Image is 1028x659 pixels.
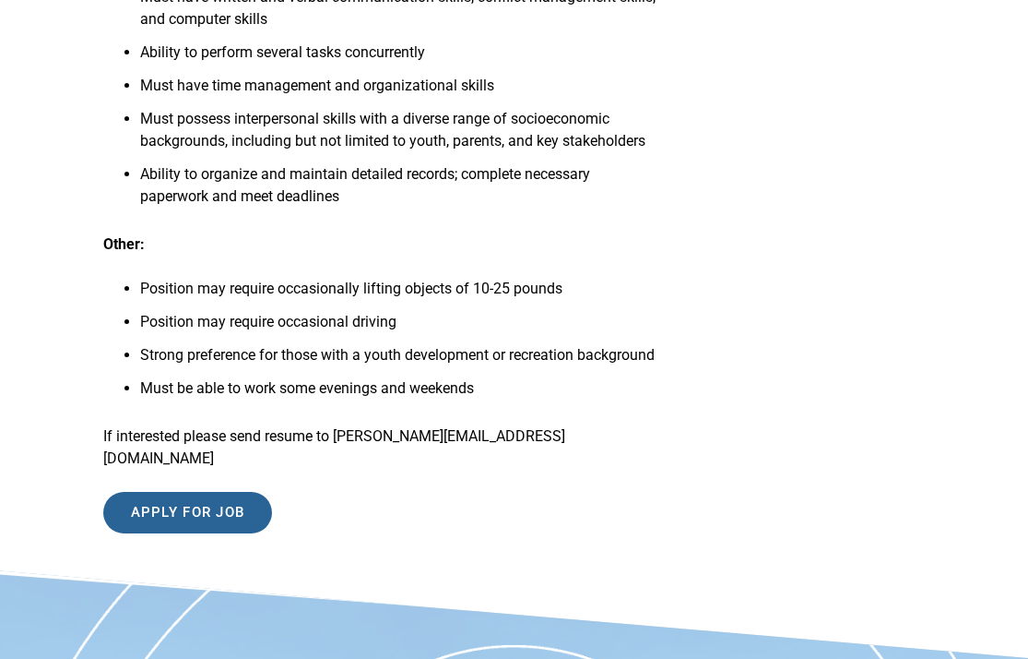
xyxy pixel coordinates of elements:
li: Must possess interpersonal skills with a diverse range of socioeconomic backgrounds, including bu... [140,108,656,163]
p: If interested please send resume to [PERSON_NAME][EMAIL_ADDRESS][DOMAIN_NAME] [103,425,656,470]
li: Ability to organize and maintain detailed records; complete necessary paperwork and meet deadlines [140,163,656,219]
li: Position may require occasionally lifting objects of 10-25 pounds [140,278,656,311]
li: Position may require occasional driving [140,311,656,344]
li: Ability to perform several tasks concurrently [140,42,656,75]
li: Must be able to work some evenings and weekends [140,377,656,411]
li: Strong preference for those with a youth development or recreation background [140,344,656,377]
li: Must have time management and organizational skills [140,75,656,108]
strong: Other: [103,235,145,253]
input: Apply for job [103,492,273,533]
